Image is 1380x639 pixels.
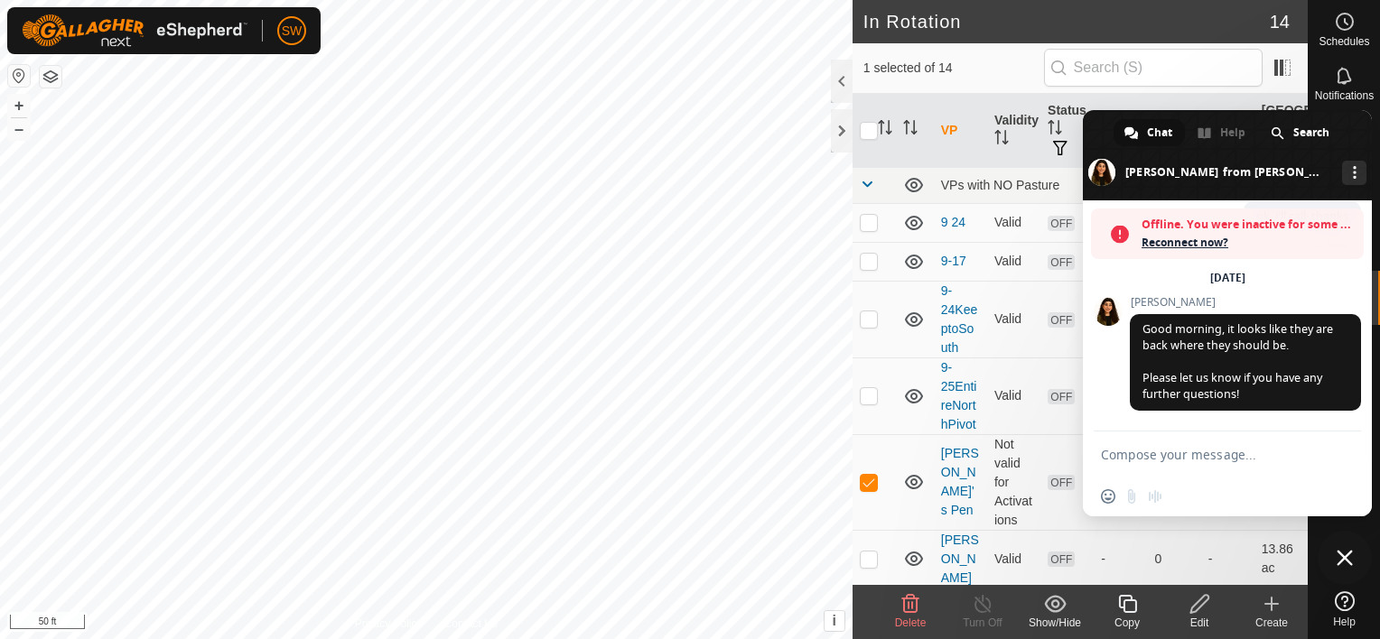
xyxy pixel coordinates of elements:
[1309,584,1380,634] a: Help
[40,66,61,88] button: Map Layers
[1040,94,1094,168] th: Status
[987,94,1040,168] th: Validity
[863,59,1044,78] span: 1 selected of 14
[1101,447,1314,463] textarea: Compose your message...
[1333,616,1356,627] span: Help
[903,123,918,137] p-sorticon: Activate to sort
[1048,389,1075,404] span: OFF
[833,613,836,628] span: i
[1260,119,1342,146] div: Search
[1019,615,1091,631] div: Show/Hide
[1048,216,1075,231] span: OFF
[941,215,965,229] a: 9 24
[987,242,1040,281] td: Valid
[1342,161,1366,185] div: More channels
[987,530,1040,588] td: Valid
[1201,530,1254,588] td: -
[1210,273,1245,283] div: [DATE]
[8,65,30,87] button: Reset Map
[1101,489,1115,504] span: Insert an emoji
[1315,90,1374,101] span: Notifications
[1044,49,1263,87] input: Search (S)
[1130,296,1361,309] span: [PERSON_NAME]
[878,123,892,137] p-sorticon: Activate to sort
[282,22,303,41] span: SW
[1201,94,1254,168] th: Pasture
[1048,475,1075,490] span: OFF
[355,616,423,632] a: Privacy Policy
[1142,321,1333,402] span: Good morning, it looks like they are back where they should be. Please let us know if you have an...
[987,357,1040,434] td: Valid
[1142,216,1355,234] span: Offline. You were inactive for some time.
[941,532,979,585] a: [PERSON_NAME]
[1048,551,1075,567] span: OFF
[1254,94,1308,168] th: [GEOGRAPHIC_DATA] Area
[987,434,1040,530] td: Not valid for Activations
[1235,615,1308,631] div: Create
[934,94,987,168] th: VP
[895,616,927,629] span: Delete
[1101,550,1140,569] div: -
[1091,615,1163,631] div: Copy
[1319,36,1369,47] span: Schedules
[1114,119,1185,146] div: Chat
[863,11,1270,32] h2: In Rotation
[1147,119,1172,146] span: Chat
[1147,530,1200,588] td: 0
[941,360,977,431] a: 9-25EntireNorthPivot
[994,133,1009,147] p-sorticon: Activate to sort
[941,446,979,517] a: [PERSON_NAME]'s Pen
[444,616,498,632] a: Contact Us
[1094,94,1147,168] th: Herd
[946,615,1019,631] div: Turn Off
[1048,255,1075,270] span: OFF
[1270,8,1290,35] span: 14
[1318,531,1372,585] div: Close chat
[1048,123,1062,137] p-sorticon: Activate to sort
[1163,615,1235,631] div: Edit
[1254,530,1308,588] td: 13.86 ac
[1142,234,1355,252] span: Reconnect now?
[1048,312,1075,328] span: OFF
[941,178,1301,192] div: VPs with NO Pasture
[8,95,30,116] button: +
[941,254,966,268] a: 9-17
[8,118,30,140] button: –
[941,283,977,355] a: 9-24KeeptoSouth
[1147,94,1200,168] th: Head
[1293,119,1329,146] span: Search
[825,611,844,631] button: i
[987,281,1040,357] td: Valid
[987,203,1040,242] td: Valid
[22,14,247,47] img: Gallagher Logo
